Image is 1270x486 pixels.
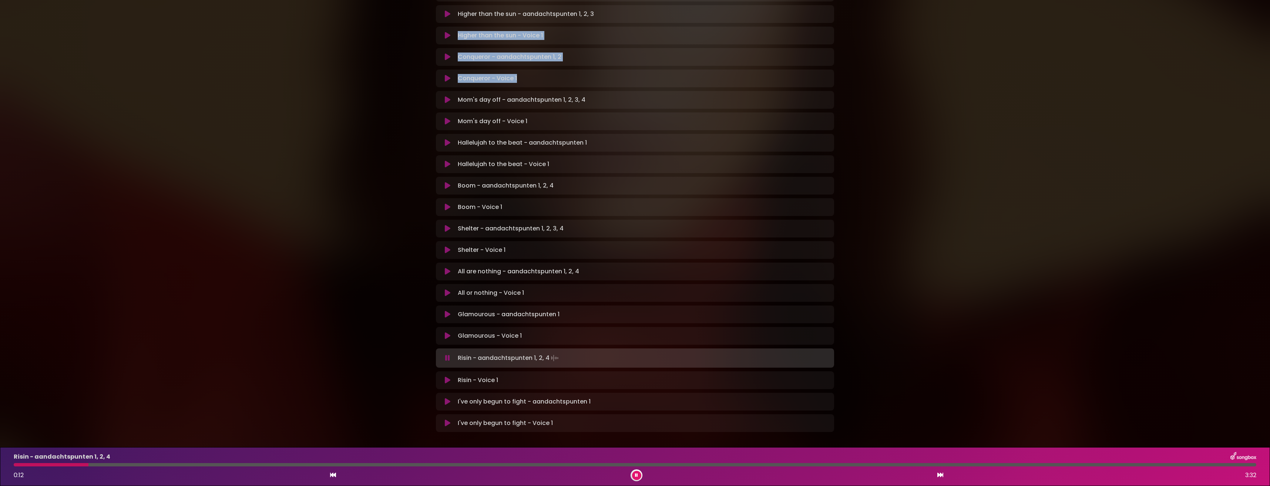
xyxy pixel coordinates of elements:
[458,74,517,83] p: Conqueror - Voice 1
[458,117,527,126] p: Mom's day off - Voice 1
[458,138,587,147] p: Hallelujah to the beat - aandachtspunten 1
[458,95,585,104] p: Mom's day off - aandachtspunten 1, 2, 3, 4
[458,397,591,406] p: I've only begun to fight - aandachtspunten 1
[458,288,524,297] p: All or nothing - Voice 1
[458,267,579,276] p: All are nothing - aandachtspunten 1, 2, 4
[458,419,553,428] p: I've only begun to fight - Voice 1
[458,31,543,40] p: Higher than the sun - Voice 1
[458,224,564,233] p: Shelter - aandachtspunten 1, 2, 3, 4
[458,331,522,340] p: Glamourous - Voice 1
[14,452,110,461] p: Risin - aandachtspunten 1, 2, 4
[458,203,502,212] p: Boom - Voice 1
[458,160,549,169] p: Hallelujah to the beat - Voice 1
[458,246,505,254] p: Shelter - Voice 1
[458,376,498,385] p: Risin - Voice 1
[458,310,560,319] p: Glamourous - aandachtspunten 1
[458,353,560,363] p: Risin - aandachtspunten 1, 2, 4
[458,10,594,18] p: Higher than the sun - aandachtspunten 1, 2, 3
[1230,452,1256,462] img: songbox-logo-white.png
[458,53,561,61] p: Conqueror - aandachtspunten 1, 2
[458,181,554,190] p: Boom - aandachtspunten 1, 2, 4
[550,353,560,363] img: waveform4.gif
